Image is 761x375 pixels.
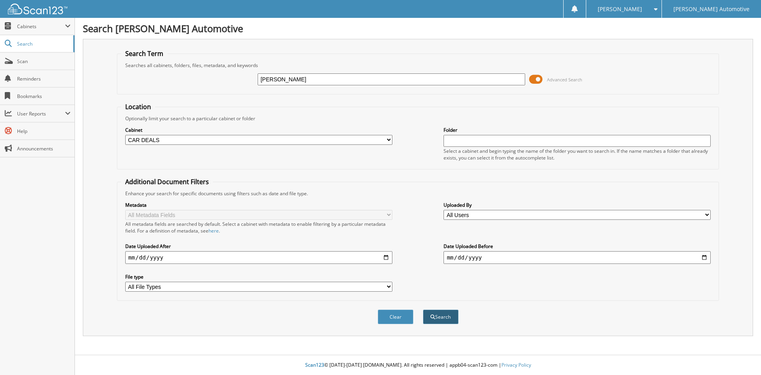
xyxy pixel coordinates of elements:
div: Select a cabinet and begin typing the name of the folder you want to search in. If the name match... [444,148,711,161]
span: Bookmarks [17,93,71,100]
span: Cabinets [17,23,65,30]
span: Announcements [17,145,71,152]
label: Date Uploaded Before [444,243,711,250]
div: Searches all cabinets, folders, files, metadata, and keywords [121,62,715,69]
div: All metadata fields are searched by default. Select a cabinet with metadata to enable filtering b... [125,221,392,234]
div: © [DATE]-[DATE] [DOMAIN_NAME]. All rights reserved | appb04-scan123-com | [75,356,761,375]
span: Scan123 [305,362,324,368]
label: Uploaded By [444,202,711,208]
span: [PERSON_NAME] Automotive [673,7,750,12]
h1: Search [PERSON_NAME] Automotive [83,22,753,35]
span: [PERSON_NAME] [598,7,642,12]
span: Reminders [17,75,71,82]
label: Date Uploaded After [125,243,392,250]
img: scan123-logo-white.svg [8,4,67,14]
button: Clear [378,310,413,324]
label: Folder [444,127,711,133]
legend: Additional Document Filters [121,177,213,186]
span: Help [17,128,71,135]
input: start [125,251,392,264]
label: File type [125,273,392,280]
button: Search [423,310,459,324]
span: User Reports [17,110,65,117]
label: Metadata [125,202,392,208]
span: Advanced Search [547,77,582,83]
input: end [444,251,711,264]
a: here [208,227,219,234]
div: Enhance your search for specific documents using filters such as date and file type. [121,190,715,197]
div: Optionally limit your search to a particular cabinet or folder [121,115,715,122]
legend: Location [121,102,155,111]
span: Search [17,40,69,47]
a: Privacy Policy [501,362,531,368]
label: Cabinet [125,127,392,133]
legend: Search Term [121,49,167,58]
span: Scan [17,58,71,65]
